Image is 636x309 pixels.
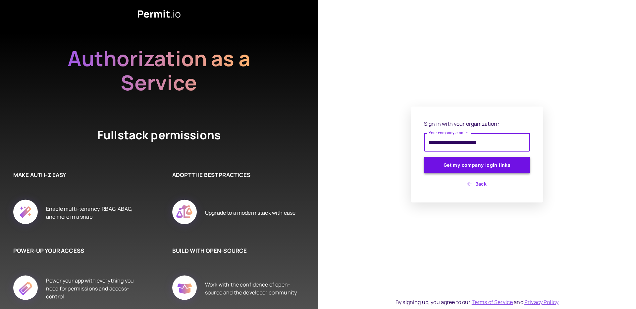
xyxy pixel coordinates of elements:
[396,298,558,306] div: By signing up, you agree to our and
[46,268,139,309] div: Power your app with everything you need for permissions and access-control
[13,171,139,179] h6: MAKE AUTH-Z EASY
[46,46,272,95] h2: Authorization as a Service
[472,298,513,306] a: Terms of Service
[205,268,298,309] div: Work with the confidence of open-source and the developer community
[205,192,295,233] div: Upgrade to a modern stack with ease
[424,179,530,189] button: Back
[13,246,139,255] h6: POWER-UP YOUR ACCESS
[46,192,139,233] div: Enable multi-tenancy, RBAC, ABAC, and more in a snap
[424,157,530,173] button: Get my company login links
[429,130,468,136] label: Your company email
[172,171,298,179] h6: ADOPT THE BEST PRACTICES
[424,120,530,128] p: Sign in with your organization:
[524,298,558,306] a: Privacy Policy
[73,127,245,144] h4: Fullstack permissions
[172,246,298,255] h6: BUILD WITH OPEN-SOURCE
